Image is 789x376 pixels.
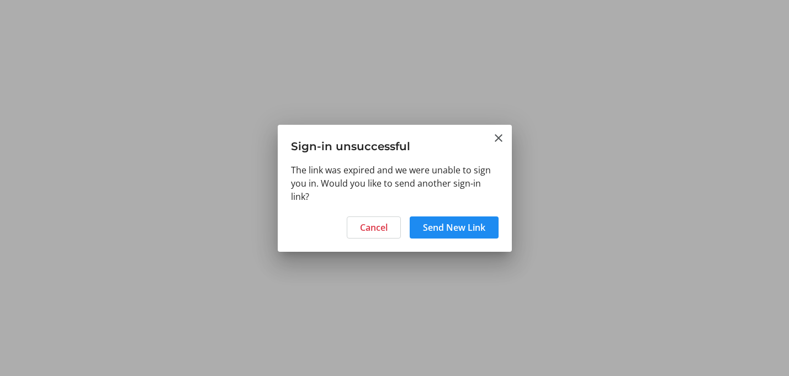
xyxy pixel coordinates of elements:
[423,221,485,234] span: Send New Link
[347,216,401,239] button: Cancel
[360,221,388,234] span: Cancel
[492,131,505,145] button: Close
[278,125,512,163] h3: Sign-in unsuccessful
[278,163,512,210] div: The link was expired and we were unable to sign you in. Would you like to send another sign-in link?
[410,216,499,239] button: Send New Link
